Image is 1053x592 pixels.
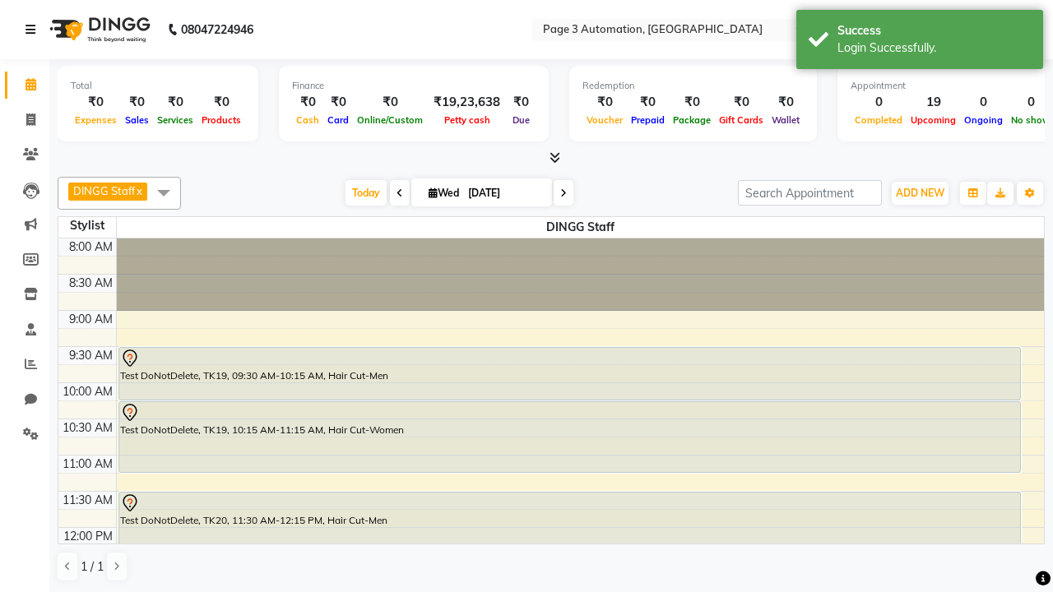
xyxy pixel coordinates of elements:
[627,114,669,126] span: Prepaid
[66,347,116,364] div: 9:30 AM
[907,114,960,126] span: Upcoming
[507,93,536,112] div: ₹0
[66,238,116,256] div: 8:00 AM
[197,93,245,112] div: ₹0
[669,93,715,112] div: ₹0
[323,114,353,126] span: Card
[59,492,116,509] div: 11:30 AM
[323,93,353,112] div: ₹0
[197,114,245,126] span: Products
[353,114,427,126] span: Online/Custom
[42,7,155,53] img: logo
[508,114,534,126] span: Due
[292,114,323,126] span: Cash
[121,114,153,126] span: Sales
[627,93,669,112] div: ₹0
[768,114,804,126] span: Wallet
[669,114,715,126] span: Package
[292,79,536,93] div: Finance
[292,93,323,112] div: ₹0
[715,114,768,126] span: Gift Cards
[66,275,116,292] div: 8:30 AM
[58,217,116,234] div: Stylist
[353,93,427,112] div: ₹0
[768,93,804,112] div: ₹0
[738,180,882,206] input: Search Appointment
[907,93,960,112] div: 19
[837,22,1031,39] div: Success
[119,402,1020,472] div: Test DoNotDelete, TK19, 10:15 AM-11:15 AM, Hair Cut-Women
[59,456,116,473] div: 11:00 AM
[153,93,197,112] div: ₹0
[117,217,1045,238] span: DINGG Staff
[427,93,507,112] div: ₹19,23,638
[960,93,1007,112] div: 0
[424,187,463,199] span: Wed
[119,493,1020,544] div: Test DoNotDelete, TK20, 11:30 AM-12:15 PM, Hair Cut-Men
[71,79,245,93] div: Total
[582,114,627,126] span: Voucher
[440,114,494,126] span: Petty cash
[71,93,121,112] div: ₹0
[59,419,116,437] div: 10:30 AM
[153,114,197,126] span: Services
[121,93,153,112] div: ₹0
[66,311,116,328] div: 9:00 AM
[59,383,116,400] div: 10:00 AM
[119,348,1020,400] div: Test DoNotDelete, TK19, 09:30 AM-10:15 AM, Hair Cut-Men
[60,528,116,545] div: 12:00 PM
[896,187,944,199] span: ADD NEW
[960,114,1007,126] span: Ongoing
[892,182,949,205] button: ADD NEW
[463,181,545,206] input: 2025-10-01
[71,114,121,126] span: Expenses
[851,93,907,112] div: 0
[181,7,253,53] b: 08047224946
[135,184,142,197] a: x
[582,93,627,112] div: ₹0
[346,180,387,206] span: Today
[715,93,768,112] div: ₹0
[582,79,804,93] div: Redemption
[73,184,135,197] span: DINGG Staff
[851,114,907,126] span: Completed
[837,39,1031,57] div: Login Successfully.
[81,558,104,576] span: 1 / 1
